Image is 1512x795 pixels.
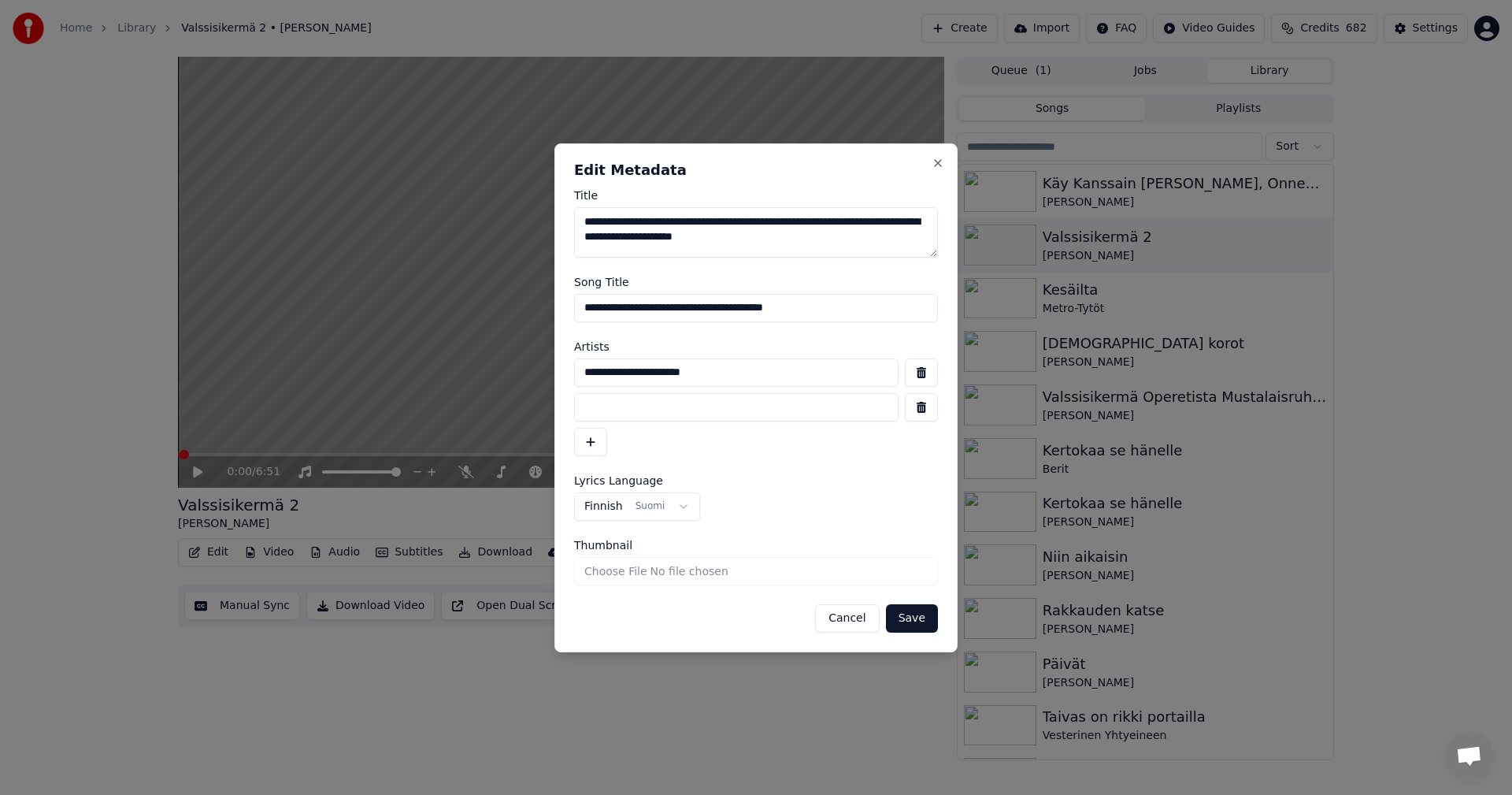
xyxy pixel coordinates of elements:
label: Song Title [574,277,938,288]
span: Thumbnail [574,540,632,551]
label: Title [574,190,938,201]
label: Artists [574,341,938,352]
span: Lyrics Language [574,475,663,486]
button: Save [886,604,938,633]
button: Cancel [815,604,879,633]
h2: Edit Metadata [574,163,938,177]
